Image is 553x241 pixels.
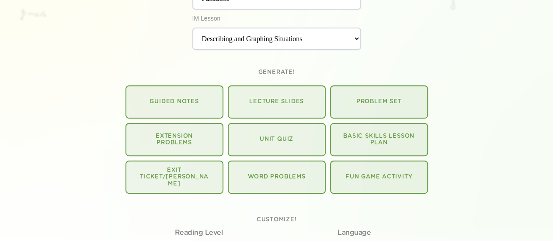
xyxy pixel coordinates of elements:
[125,85,223,119] a: Guided Notes
[139,167,210,188] p: Exit Ticket/[PERSON_NAME]
[343,98,415,105] p: Problem Set
[343,133,415,147] p: Basic Skills Lesson Plan
[337,227,371,238] p: Language
[257,217,297,224] p: Customize!
[241,98,313,105] p: Lecture Slides
[125,123,223,156] a: Extension Problems
[139,98,210,105] p: Guided Notes
[330,161,428,194] a: Fun Game Activity
[228,161,326,194] a: Word Problems
[228,85,326,119] a: Lecture Slides
[175,227,223,238] p: Reading Level
[258,69,295,76] p: Generate!
[343,174,415,181] p: Fun Game Activity
[241,174,313,181] p: Word Problems
[139,133,210,147] p: Extension Problems
[228,123,326,156] a: Unit Quiz
[192,14,361,23] label: IM Lesson
[125,161,223,194] a: Exit Ticket/[PERSON_NAME]
[330,85,428,119] a: Problem Set
[241,136,313,143] p: Unit Quiz
[330,123,428,156] a: Basic Skills Lesson Plan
